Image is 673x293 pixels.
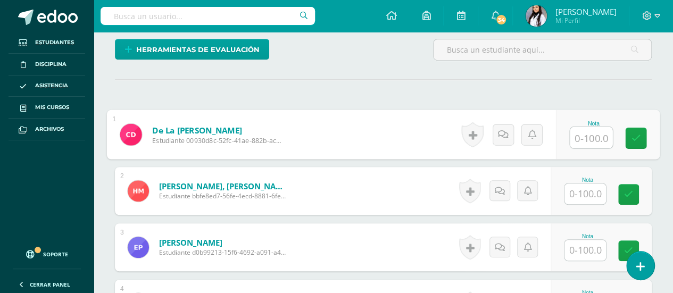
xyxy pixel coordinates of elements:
a: Soporte [13,240,81,266]
a: Archivos [9,119,85,140]
a: [PERSON_NAME], [PERSON_NAME] [159,181,287,191]
div: Nota [564,233,611,239]
span: Estudiantes [35,38,74,47]
a: Herramientas de evaluación [115,39,269,60]
span: Archivos [35,125,64,133]
span: Cerrar panel [30,281,70,288]
input: 0-100.0 [570,127,612,148]
a: De la [PERSON_NAME] [152,124,284,136]
span: Herramientas de evaluación [136,40,260,60]
input: 0-100.0 [564,183,606,204]
span: Disciplina [35,60,67,69]
img: 9ed89ba74aa9fe1b6e9aaf6be7741f6c.png [128,237,149,258]
a: Asistencia [9,76,85,97]
img: 9c50a145453ad43a3797b6ff5f0a0c69.png [120,123,142,145]
span: Estudiante d0b99213-15f6-4692-a091-a4bd66c2d79e [159,248,287,257]
span: [PERSON_NAME] [555,6,616,17]
div: Nota [569,120,618,126]
a: Disciplina [9,54,85,76]
a: Estudiantes [9,32,85,54]
span: 34 [495,14,507,26]
a: [PERSON_NAME] [159,237,287,248]
span: Mi Perfil [555,16,616,25]
input: Busca un usuario... [101,7,315,25]
span: Estudiante 00930d8c-52fc-41ae-882b-ac598b543f71 [152,136,284,145]
input: Busca un estudiante aquí... [434,39,651,60]
div: Nota [564,177,611,183]
span: Soporte [43,250,68,258]
span: Asistencia [35,81,68,90]
a: Mis cursos [9,97,85,119]
input: 0-100.0 [564,240,606,261]
span: Estudiante bbfe8ed7-56fe-4ecd-8881-6fea443f2751 [159,191,287,200]
img: fc0dec26079b5c69f9e7313e8305d2d9.png [526,5,547,27]
img: 532c10ac30c08c44e121cc35f7c712e5.png [128,180,149,202]
span: Mis cursos [35,103,69,112]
